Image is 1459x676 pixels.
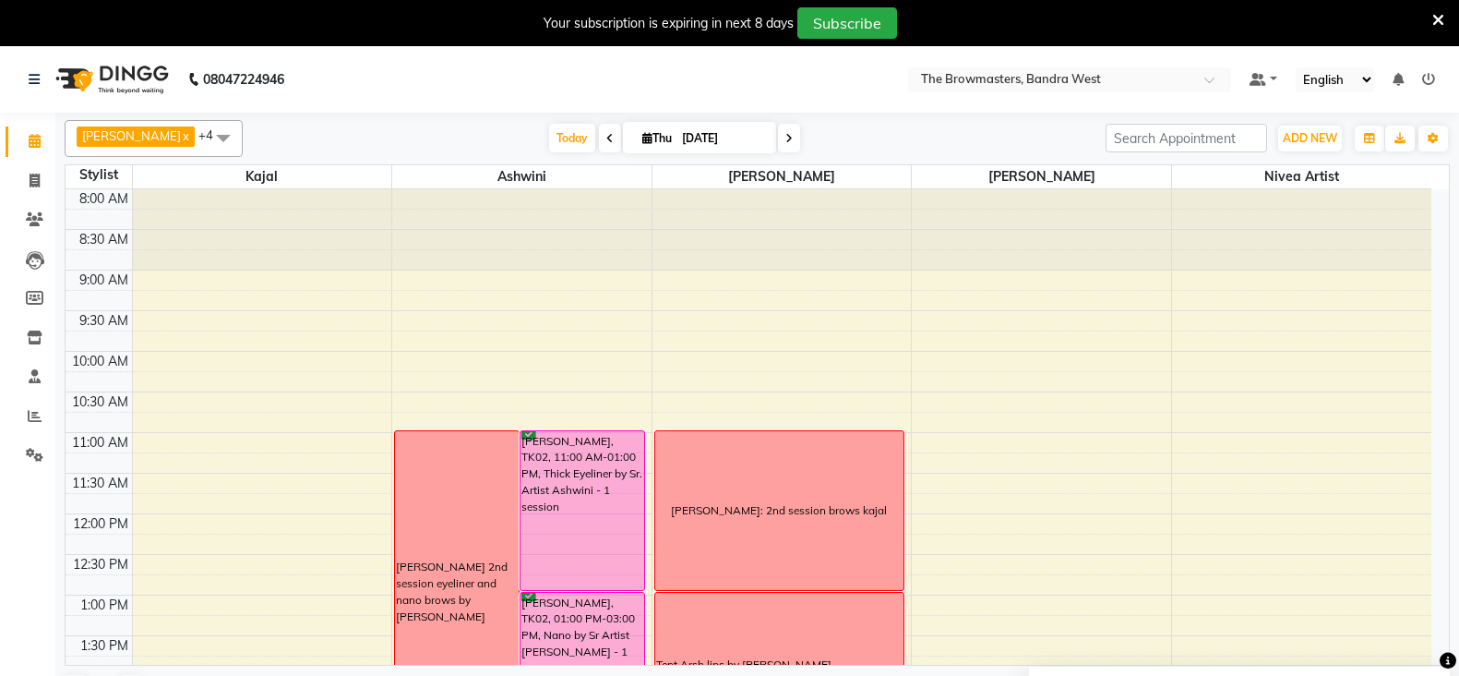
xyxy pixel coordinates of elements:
[76,271,132,290] div: 9:00 AM
[676,125,769,152] input: 2025-09-04
[520,431,644,590] div: [PERSON_NAME], TK02, 11:00 AM-01:00 PM, Thick Eyeliner by Sr. Artist Ashwini - 1 session
[77,596,132,615] div: 1:00 PM
[797,7,897,39] button: Subscribe
[47,54,173,105] img: logo
[66,165,132,185] div: Stylist
[76,230,132,249] div: 8:30 AM
[671,502,887,519] div: [PERSON_NAME]: 2nd session brows kajal
[392,165,652,188] span: Ashwini
[82,128,181,143] span: [PERSON_NAME]
[133,165,392,188] span: Kajal
[203,54,284,105] b: 08047224946
[1278,126,1342,151] button: ADD NEW
[68,433,132,453] div: 11:00 AM
[549,124,595,152] span: Today
[1283,131,1337,145] span: ADD NEW
[69,555,132,574] div: 12:30 PM
[396,559,518,624] div: [PERSON_NAME] 2nd session eyeliner and nano brows by [PERSON_NAME]
[68,352,132,371] div: 10:00 AM
[198,127,227,142] span: +4
[638,131,676,145] span: Thu
[1172,165,1431,188] span: Nivea Artist
[68,392,132,412] div: 10:30 AM
[912,165,1171,188] span: [PERSON_NAME]
[1106,124,1267,152] input: Search Appointment
[77,636,132,656] div: 1:30 PM
[652,165,912,188] span: [PERSON_NAME]
[181,128,189,143] a: x
[76,311,132,331] div: 9:30 AM
[76,189,132,209] div: 8:00 AM
[68,474,132,493] div: 11:30 AM
[544,14,794,33] div: Your subscription is expiring in next 8 days
[69,514,132,534] div: 12:00 PM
